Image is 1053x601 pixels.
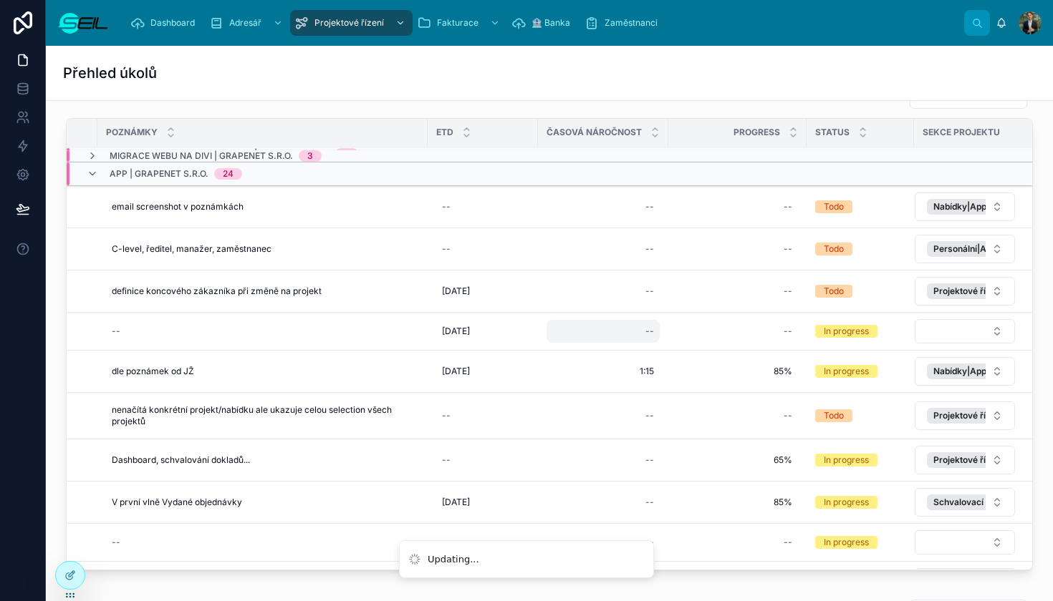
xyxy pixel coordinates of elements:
a: Todo [815,243,905,255]
div: -- [442,454,451,466]
a: Select Button [914,567,1016,593]
a: -- [436,449,529,471]
a: -- [547,238,660,260]
div: In progress [824,365,869,378]
a: 85% [677,491,798,514]
a: dle poznámek od JŽ [106,360,419,383]
a: Todo [815,200,905,213]
a: -- [436,195,529,218]
span: Sekce projektu [923,127,1000,138]
div: Todo [824,285,844,298]
span: [DATE] [442,326,470,337]
a: -- [677,531,798,554]
a: Projektové řízení [290,10,413,36]
div: -- [645,326,654,337]
button: Select Button [915,488,1015,517]
span: Real estate Management app | NZ Reality a.s. [110,148,330,160]
a: Select Button [914,445,1016,475]
a: 1:15 [547,360,660,383]
a: In progress [815,365,905,378]
a: Dashboard [126,10,205,36]
span: Dashboard, schvalování dokladů... [112,454,250,466]
div: Todo [824,409,844,422]
span: Dashboard [150,17,195,29]
div: In progress [824,536,869,549]
a: -- [106,531,419,554]
div: -- [784,326,792,337]
button: Select Button [915,568,1015,592]
a: 🏦 Banka [507,10,580,36]
span: [DATE] [442,497,470,508]
a: Dashboard, schvalování dokladů... [106,449,419,471]
h1: Přehled úkolů [63,63,157,83]
div: -- [645,243,654,255]
span: 1:15 [640,366,654,377]
span: email screenshot v poznámkách [112,201,244,212]
a: In progress [815,325,905,338]
span: [DATE] [442,366,470,377]
a: -- [677,404,798,427]
a: In progress [815,536,905,549]
a: email screenshot v poznámkách [106,195,419,218]
a: -- [547,404,660,427]
a: Select Button [914,356,1016,386]
button: Select Button [915,277,1015,306]
a: [DATE] [436,320,529,343]
div: Todo [824,243,844,255]
a: nenačítá konkrétní projekt/nabídku ale ukazuje celou selection všech projektů [106,399,419,433]
span: Progress [734,127,780,138]
a: In progress [815,496,905,509]
span: 🏦 Banka [532,17,570,29]
span: ETD [436,127,453,138]
a: Select Button [914,529,1016,555]
span: Zaměstnanci [605,17,658,29]
a: Todo [815,285,905,298]
div: In progress [824,496,869,509]
div: In progress [824,325,869,338]
div: -- [645,497,654,508]
a: Select Button [914,318,1016,344]
div: -- [784,285,792,297]
a: -- [436,404,529,427]
a: -- [677,280,798,303]
span: App | GrapeNet s.r.o. [110,168,208,180]
button: Select Button [915,401,1015,430]
span: Poznámky [106,127,158,138]
div: -- [645,201,654,212]
div: -- [784,410,792,421]
div: -- [442,410,451,421]
div: scrollable content [120,7,964,39]
div: -- [112,537,120,548]
a: Zaměstnanci [580,10,668,36]
a: Fakturace [413,10,507,36]
a: -- [677,238,798,260]
button: Select Button [915,357,1015,386]
a: definice koncového zákazníka při změně na projekt [106,280,419,303]
a: C-level, ředitel, manažer, zaměstnanec [106,238,419,260]
span: 85% [683,497,792,508]
span: Fakturace [437,17,479,29]
a: Select Button [914,192,1016,222]
div: -- [645,410,654,421]
div: Updating... [428,552,479,567]
a: Select Button [914,487,1016,517]
button: Select Button [915,235,1015,263]
a: Select Button [914,276,1016,306]
a: In progress [815,454,905,466]
a: -- [677,320,798,343]
button: Select Button [915,192,1015,221]
span: Časová náročnost [547,127,642,138]
div: 3 [307,150,313,162]
div: -- [784,537,792,548]
a: Select Button [914,401,1016,431]
a: -- [677,195,798,218]
div: 24 [223,168,234,180]
a: -- [547,449,660,471]
a: -- [547,320,660,343]
a: -- [436,238,529,260]
span: 65% [683,454,792,466]
div: 3 [344,148,350,160]
span: Status [815,127,850,138]
div: -- [784,201,792,212]
button: Select Button [915,446,1015,474]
